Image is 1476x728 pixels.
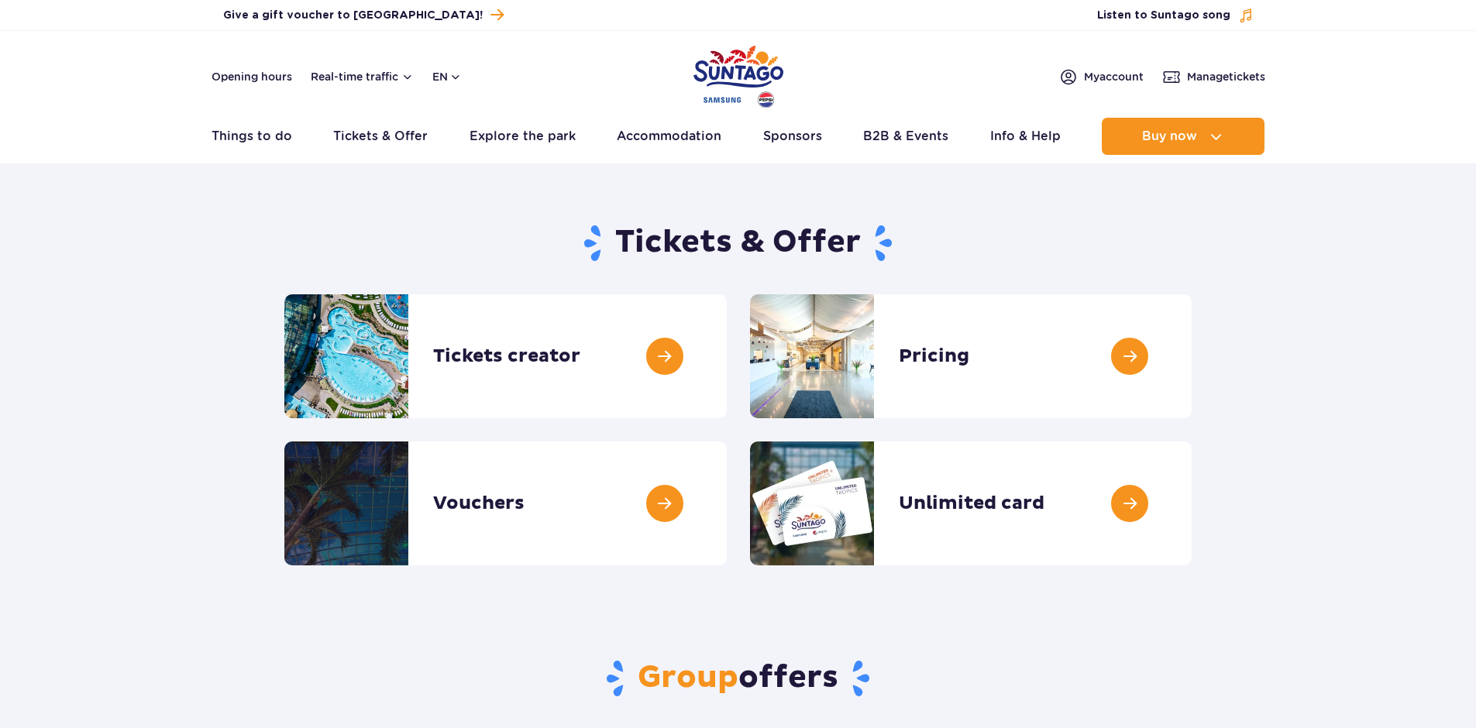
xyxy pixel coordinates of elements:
[223,5,504,26] a: Give a gift voucher to [GEOGRAPHIC_DATA]!
[1102,118,1264,155] button: Buy now
[1059,67,1144,86] a: Myaccount
[1084,69,1144,84] span: My account
[311,70,414,83] button: Real-time traffic
[990,118,1061,155] a: Info & Help
[284,658,1192,699] h2: offers
[617,118,721,155] a: Accommodation
[1097,8,1254,23] button: Listen to Suntago song
[470,118,576,155] a: Explore the park
[1142,129,1197,143] span: Buy now
[333,118,428,155] a: Tickets & Offer
[212,118,292,155] a: Things to do
[212,69,292,84] a: Opening hours
[284,223,1192,263] h1: Tickets & Offer
[1097,8,1230,23] span: Listen to Suntago song
[1187,69,1265,84] span: Manage tickets
[432,69,462,84] button: en
[1162,67,1265,86] a: Managetickets
[638,658,738,697] span: Group
[693,39,783,110] a: Park of Poland
[223,8,483,23] span: Give a gift voucher to [GEOGRAPHIC_DATA]!
[863,118,948,155] a: B2B & Events
[763,118,822,155] a: Sponsors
